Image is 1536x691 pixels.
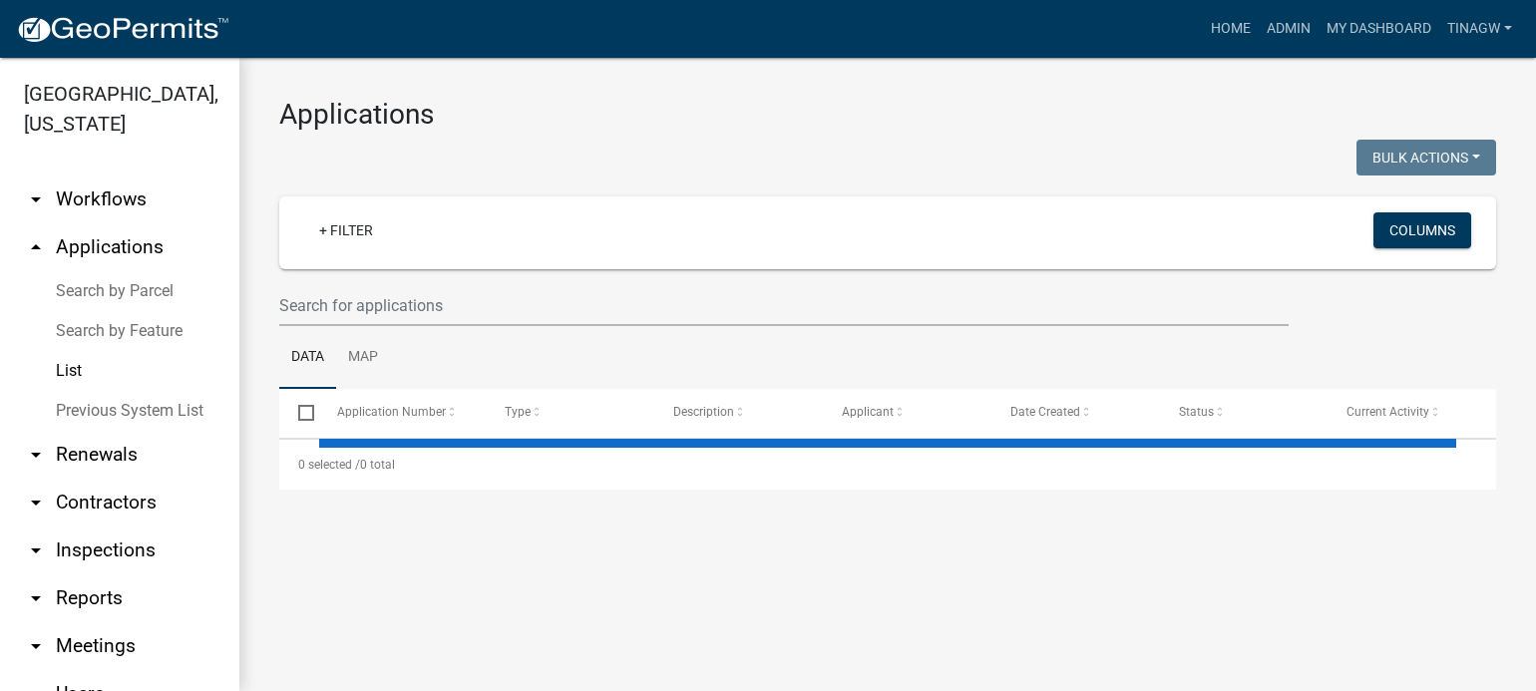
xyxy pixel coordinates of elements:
[1328,389,1496,437] datatable-header-cell: Current Activity
[317,389,486,437] datatable-header-cell: Application Number
[1373,212,1471,248] button: Columns
[24,443,48,467] i: arrow_drop_down
[1439,10,1520,48] a: TinaGW
[24,235,48,259] i: arrow_drop_up
[1179,405,1214,419] span: Status
[1356,140,1496,175] button: Bulk Actions
[1346,405,1429,419] span: Current Activity
[24,634,48,658] i: arrow_drop_down
[1203,10,1259,48] a: Home
[298,458,360,472] span: 0 selected /
[303,212,389,248] a: + Filter
[1010,405,1080,419] span: Date Created
[1259,10,1319,48] a: Admin
[24,491,48,515] i: arrow_drop_down
[279,98,1496,132] h3: Applications
[842,405,894,419] span: Applicant
[654,389,823,437] datatable-header-cell: Description
[673,405,734,419] span: Description
[24,586,48,610] i: arrow_drop_down
[486,389,654,437] datatable-header-cell: Type
[279,440,1496,490] div: 0 total
[1319,10,1439,48] a: My Dashboard
[279,389,317,437] datatable-header-cell: Select
[337,405,446,419] span: Application Number
[505,405,531,419] span: Type
[279,285,1289,326] input: Search for applications
[279,326,336,390] a: Data
[336,326,390,390] a: Map
[823,389,991,437] datatable-header-cell: Applicant
[1159,389,1328,437] datatable-header-cell: Status
[991,389,1160,437] datatable-header-cell: Date Created
[24,538,48,562] i: arrow_drop_down
[24,187,48,211] i: arrow_drop_down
